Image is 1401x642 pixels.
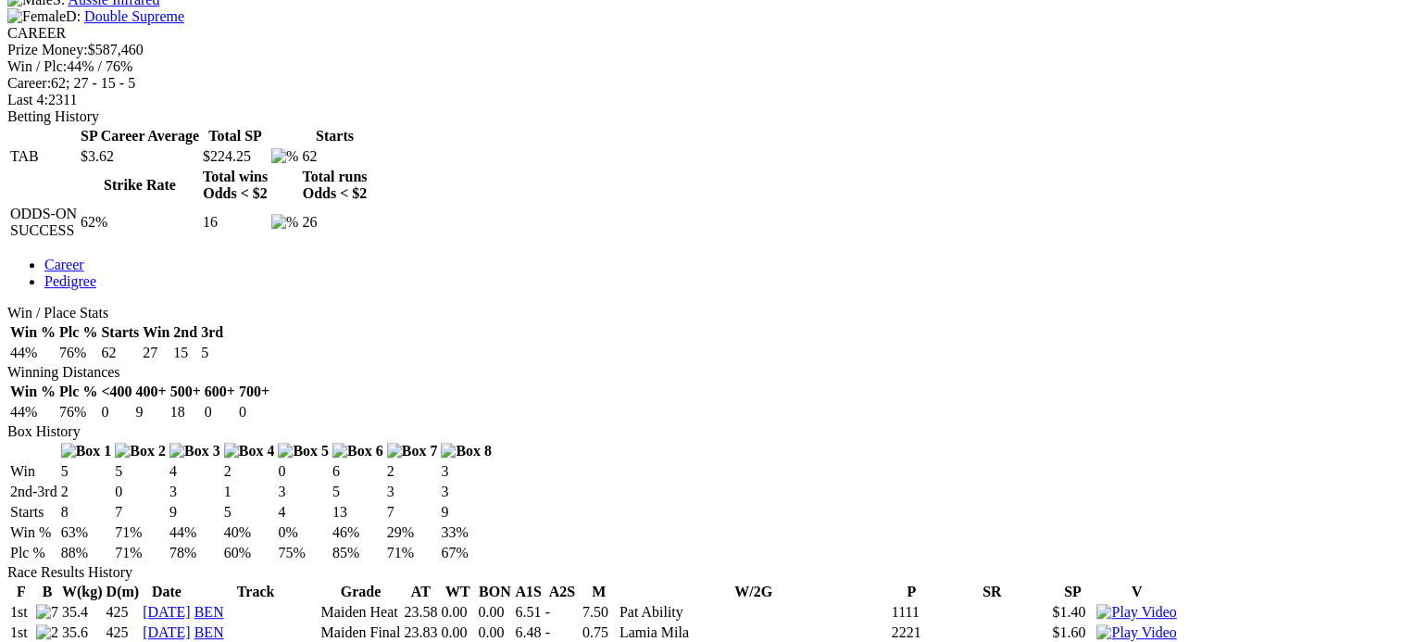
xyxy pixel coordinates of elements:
td: 1st [9,603,33,622]
th: Total runs Odds < $2 [301,168,368,203]
span: Last 4: [7,92,48,107]
td: 76% [58,403,98,422]
td: - [544,603,580,622]
span: Career: [7,75,51,91]
td: TAB [9,147,78,166]
th: Strike Rate [80,168,200,203]
span: Prize Money: [7,42,88,57]
td: Win % [9,523,58,542]
td: Maiden Final [320,623,402,642]
a: BEN [194,624,224,640]
td: $3.62 [80,147,200,166]
td: 44% [9,403,56,422]
td: 5 [223,503,276,522]
td: 0 [114,483,167,501]
td: 40% [223,523,276,542]
img: Box 6 [332,443,383,459]
td: 9 [440,503,493,522]
td: 71% [114,523,167,542]
th: BON [477,583,512,601]
th: W/2G [619,583,889,601]
th: Win % [9,383,56,401]
td: 0.00 [440,623,475,642]
th: B [35,583,59,601]
th: 3rd [200,323,224,342]
div: Box History [7,423,1394,440]
th: A2S [544,583,580,601]
td: 78% [169,544,221,562]
td: 0.00 [477,623,512,642]
td: 0 [100,403,132,422]
th: Grade [320,583,402,601]
td: Maiden Heat [320,603,402,622]
td: 6.51 [514,603,542,622]
td: 76% [58,344,98,362]
td: 5 [114,462,167,481]
td: 3 [277,483,330,501]
td: 4 [277,503,330,522]
td: 0 [204,403,236,422]
th: P [891,583,933,601]
td: 2 [60,483,113,501]
td: 2 [386,462,439,481]
td: $1.60 [1051,623,1094,642]
td: 44% [169,523,221,542]
td: 62% [80,205,200,240]
a: BEN [194,604,224,620]
td: 1111 [891,603,933,622]
td: ODDS-ON SUCCESS [9,205,78,240]
td: 27 [142,344,170,362]
td: 85% [331,544,384,562]
div: Winning Distances [7,364,1394,381]
span: Win / Plc: [7,58,67,74]
th: W(kg) [61,583,104,601]
td: 71% [114,544,167,562]
td: 7 [386,503,439,522]
th: 500+ [169,383,202,401]
img: % [271,214,298,231]
img: % [271,148,298,165]
th: Date [142,583,192,601]
td: 67% [440,544,493,562]
a: [DATE] [143,624,191,640]
td: 71% [386,544,439,562]
div: Win / Place Stats [7,305,1394,321]
img: Play Video [1096,624,1176,641]
td: $1.40 [1051,603,1094,622]
th: Total wins Odds < $2 [202,168,269,203]
img: Play Video [1096,604,1176,621]
td: 5 [60,462,113,481]
td: 16 [202,205,269,240]
a: Watch Replay on Watchdog [1096,604,1176,620]
td: 425 [106,603,141,622]
td: 0.00 [440,603,475,622]
td: 3 [169,483,221,501]
td: 60% [223,544,276,562]
a: Watch Replay on Watchdog [1096,624,1176,640]
td: $224.25 [202,147,269,166]
th: D(m) [106,583,141,601]
span: D: [7,8,81,24]
div: $587,460 [7,42,1394,58]
th: 600+ [204,383,236,401]
td: 62 [100,344,140,362]
td: 13 [331,503,384,522]
td: 0 [277,462,330,481]
img: Box 4 [224,443,275,459]
img: Box 5 [278,443,329,459]
td: Starts [9,503,58,522]
td: 0.00 [477,603,512,622]
th: 400+ [135,383,168,401]
td: 7 [114,503,167,522]
td: 23.83 [403,623,438,642]
img: Box 7 [387,443,438,459]
td: - [544,623,580,642]
th: Plc % [58,383,98,401]
div: Betting History [7,108,1394,125]
td: 425 [106,623,141,642]
td: 88% [60,544,113,562]
div: 2311 [7,92,1394,108]
img: Female [7,8,66,25]
th: AT [403,583,438,601]
th: Win % [9,323,56,342]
